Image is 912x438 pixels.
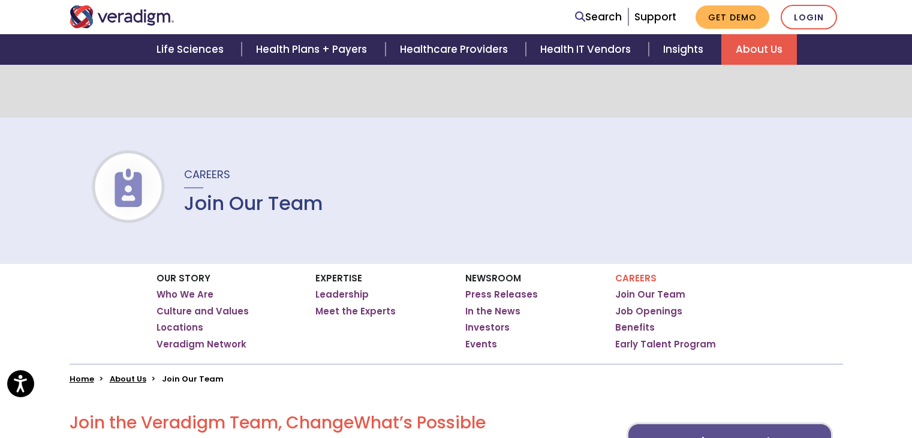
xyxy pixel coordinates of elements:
[615,305,682,317] a: Job Openings
[634,10,676,24] a: Support
[465,322,510,334] a: Investors
[615,289,685,301] a: Join Our Team
[354,411,486,434] span: What’s Possible
[386,34,526,65] a: Healthcare Providers
[575,9,622,25] a: Search
[156,338,246,350] a: Veradigm Network
[781,5,837,29] a: Login
[465,305,520,317] a: In the News
[721,34,797,65] a: About Us
[184,192,323,215] h1: Join Our Team
[696,5,769,29] a: Get Demo
[315,305,396,317] a: Meet the Experts
[142,34,242,65] a: Life Sciences
[315,289,369,301] a: Leadership
[110,373,146,385] a: About Us
[156,322,203,334] a: Locations
[526,34,649,65] a: Health IT Vendors
[615,322,655,334] a: Benefits
[156,289,213,301] a: Who We Are
[184,167,230,182] span: Careers
[465,289,538,301] a: Press Releases
[156,305,249,317] a: Culture and Values
[615,338,716,350] a: Early Talent Program
[70,413,559,433] h2: Join the Veradigm Team, Change
[70,373,94,385] a: Home
[649,34,721,65] a: Insights
[242,34,385,65] a: Health Plans + Payers
[465,338,497,350] a: Events
[70,5,174,28] img: Veradigm logo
